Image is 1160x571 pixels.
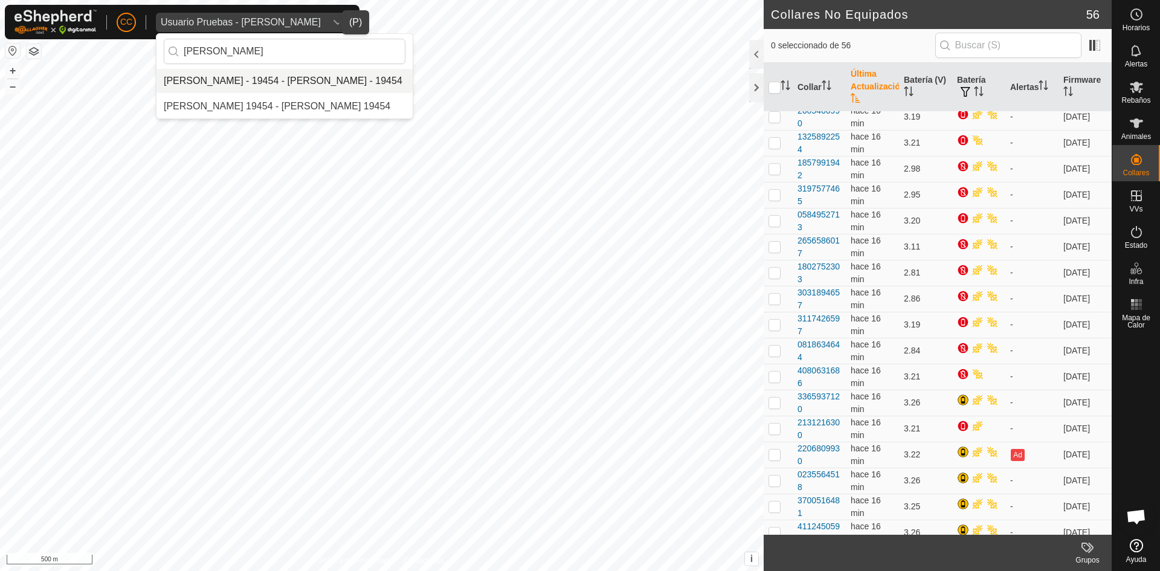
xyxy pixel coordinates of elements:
td: [DATE] [1058,260,1112,286]
span: Rebaños [1121,97,1150,104]
ul: Option List [156,69,413,118]
td: - [1005,520,1058,546]
div: 0584952713 [797,208,841,234]
a: Política de Privacidad [320,555,389,566]
td: 2.86 [899,286,952,312]
span: 9 sept 2025, 11:37 [851,236,881,258]
span: Mapa de Calor [1115,314,1157,329]
td: [DATE] [1058,468,1112,494]
td: - [1005,234,1058,260]
td: 3.26 [899,390,952,416]
td: [DATE] [1058,442,1112,468]
a: Ayuda [1112,534,1160,568]
div: 1325892254 [797,131,841,156]
td: 3.19 [899,312,952,338]
div: 1857991942 [797,156,841,182]
td: [DATE] [1058,208,1112,234]
span: 9 sept 2025, 11:37 [851,132,881,154]
div: 4112450595 [797,520,841,546]
td: - [1005,416,1058,442]
button: Capas del Mapa [27,44,41,59]
th: Firmware [1058,63,1112,112]
td: - [1005,338,1058,364]
td: [DATE] [1058,312,1112,338]
div: 2605466990 [797,105,841,130]
td: - [1005,468,1058,494]
p-sorticon: Activar para ordenar [904,88,913,98]
span: 0 seleccionado de 56 [771,39,935,52]
td: 2.81 [899,260,952,286]
span: 9 sept 2025, 11:37 [851,340,881,362]
p-sorticon: Activar para ordenar [1039,82,1048,92]
td: - [1005,208,1058,234]
td: [DATE] [1058,234,1112,260]
button: i [745,552,758,566]
td: [DATE] [1058,182,1112,208]
div: [PERSON_NAME] 19454 - [PERSON_NAME] 19454 [164,99,390,114]
span: 9 sept 2025, 11:38 [851,469,881,492]
td: [DATE] [1058,390,1112,416]
span: Horarios [1123,24,1150,31]
td: 3.21 [899,416,952,442]
td: [DATE] [1058,416,1112,442]
div: Grupos [1063,555,1112,566]
td: 2.84 [899,338,952,364]
td: 3.26 [899,520,952,546]
td: - [1005,260,1058,286]
span: Ayuda [1126,556,1147,563]
td: 3.21 [899,364,952,390]
button: Ad [1011,449,1024,461]
div: Usuario Pruebas - [PERSON_NAME] [161,18,321,27]
td: 3.21 [899,130,952,156]
td: [DATE] [1058,104,1112,130]
p-sorticon: Activar para ordenar [1063,88,1073,98]
span: Alertas [1125,60,1147,68]
td: - [1005,156,1058,182]
span: 9 sept 2025, 11:37 [851,288,881,310]
div: 1802752303 [797,260,841,286]
input: Buscar por región, país, empresa o propiedad [164,39,405,64]
td: - [1005,364,1058,390]
div: 2206809930 [797,442,841,468]
button: + [5,63,20,78]
td: [DATE] [1058,364,1112,390]
p-sorticon: Activar para ordenar [851,95,860,105]
span: 9 sept 2025, 11:37 [851,392,881,414]
p-sorticon: Activar para ordenar [781,82,790,92]
h2: Collares No Equipados [771,7,1086,22]
div: 0818634644 [797,338,841,364]
span: Infra [1129,278,1143,285]
span: CC [120,16,132,28]
th: Alertas [1005,63,1058,112]
th: Batería [952,63,1005,112]
td: 3.19 [899,104,952,130]
li: Julian Garcia Gayo - 19454 [156,69,413,93]
div: 3117426597 [797,312,841,338]
td: 3.22 [899,442,952,468]
span: 9 sept 2025, 11:37 [851,184,881,206]
td: 2.98 [899,156,952,182]
td: [DATE] [1058,286,1112,312]
span: 56 [1086,5,1100,24]
span: 9 sept 2025, 11:37 [851,314,881,336]
div: Chat abierto [1118,498,1155,535]
td: 2.95 [899,182,952,208]
td: - [1005,312,1058,338]
td: [DATE] [1058,338,1112,364]
td: - [1005,286,1058,312]
span: 9 sept 2025, 11:38 [851,418,881,440]
th: Última Actualización [846,63,899,112]
div: 2656586017 [797,234,841,260]
td: [DATE] [1058,494,1112,520]
img: Logo Gallagher [14,10,97,34]
span: 9 sept 2025, 11:37 [851,106,881,128]
div: 3365937120 [797,390,841,416]
td: - [1005,130,1058,156]
td: [DATE] [1058,156,1112,182]
p-sorticon: Activar para ordenar [822,82,831,92]
td: 3.25 [899,494,952,520]
td: - [1005,104,1058,130]
td: - [1005,494,1058,520]
div: dropdown trigger [326,13,350,32]
span: 9 sept 2025, 11:37 [851,210,881,232]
